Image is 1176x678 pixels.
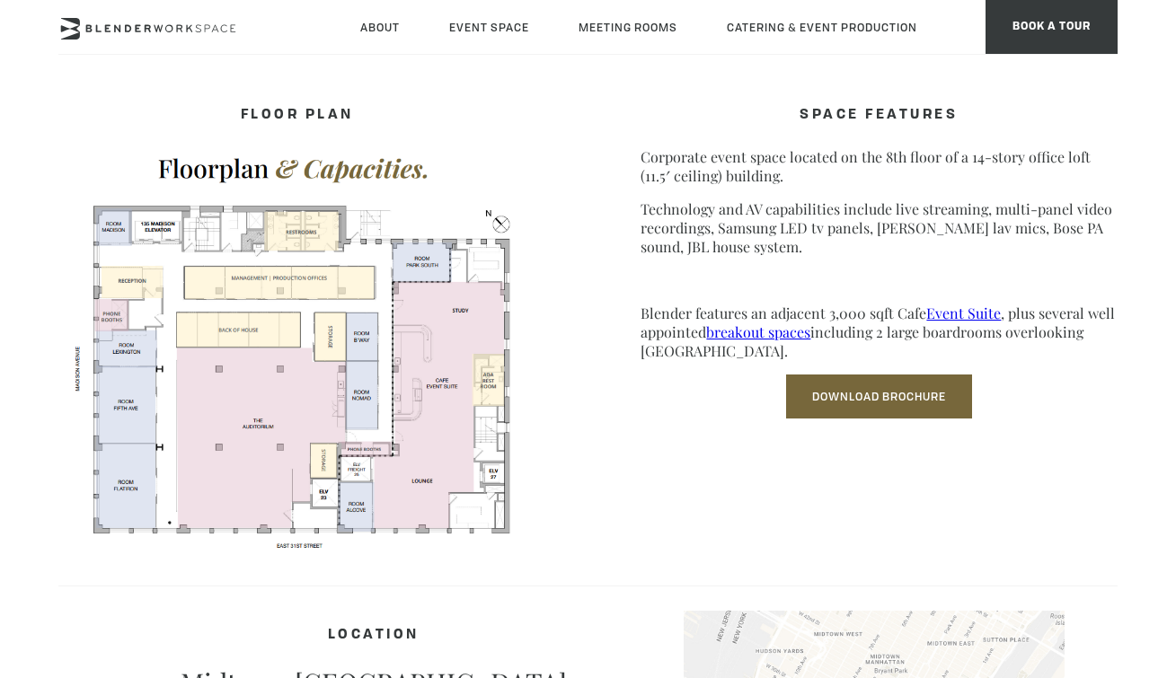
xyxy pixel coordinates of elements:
[853,448,1176,678] iframe: Chat Widget
[58,99,535,133] h4: FLOOR PLAN
[111,619,635,653] h4: Location
[706,322,810,341] a: breakout spaces
[641,147,1117,185] p: Corporate event space located on the 8th floor of a 14-story office loft (11.5′ ceiling) building.
[641,199,1117,256] p: Technology and AV capabilities include live streaming, multi-panel video recordings, Samsung LED ...
[926,304,1001,322] a: Event Suite
[786,374,972,418] a: Download Brochure
[641,304,1117,360] p: Blender features an adjacent 3,000 sqft Cafe , plus several well appointed including 2 large boar...
[641,99,1117,133] h4: SPACE FEATURES
[58,140,535,553] img: FLOORPLAN-Screenshot-2025.png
